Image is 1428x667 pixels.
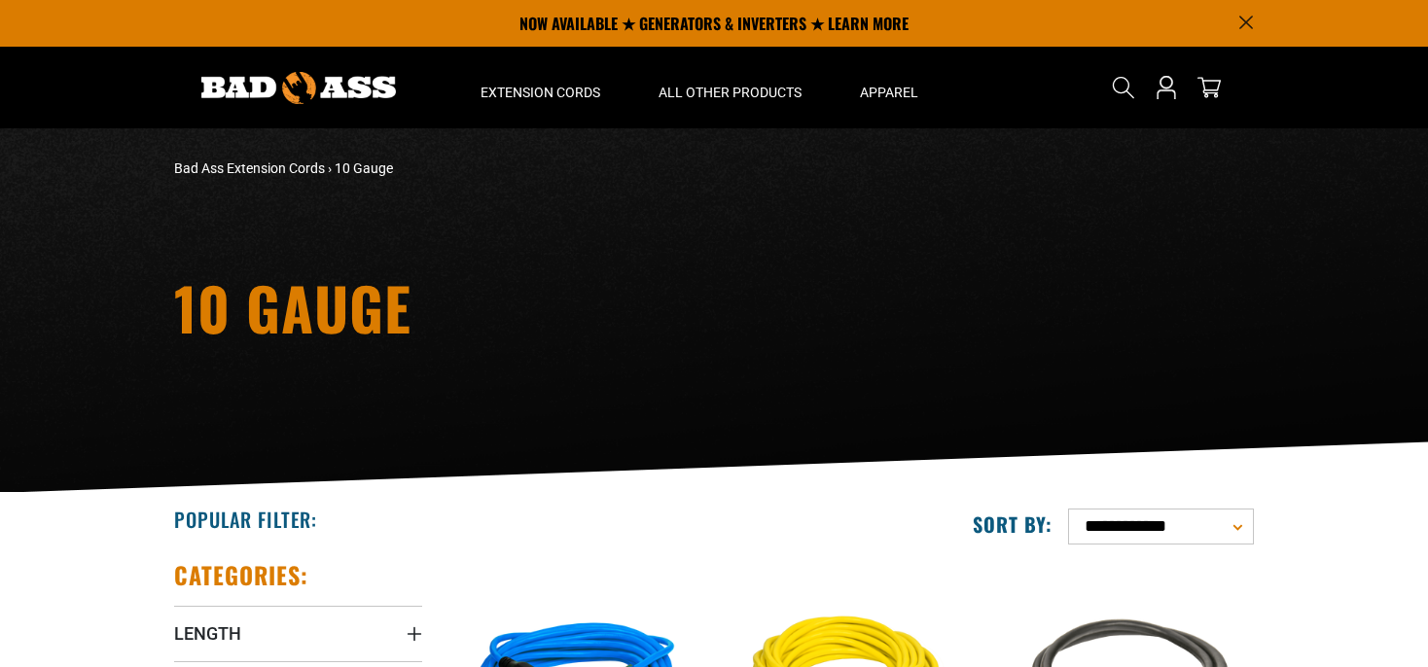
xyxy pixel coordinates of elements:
[174,278,884,336] h1: 10 Gauge
[335,160,393,176] span: 10 Gauge
[174,622,241,645] span: Length
[481,84,600,101] span: Extension Cords
[174,560,308,590] h2: Categories:
[451,47,629,128] summary: Extension Cords
[174,160,325,176] a: Bad Ass Extension Cords
[860,84,918,101] span: Apparel
[1108,72,1139,103] summary: Search
[328,160,332,176] span: ›
[629,47,831,128] summary: All Other Products
[174,507,317,532] h2: Popular Filter:
[201,72,396,104] img: Bad Ass Extension Cords
[174,606,422,660] summary: Length
[973,511,1053,537] label: Sort by:
[174,158,884,179] nav: breadcrumbs
[659,84,802,101] span: All Other Products
[831,47,947,128] summary: Apparel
